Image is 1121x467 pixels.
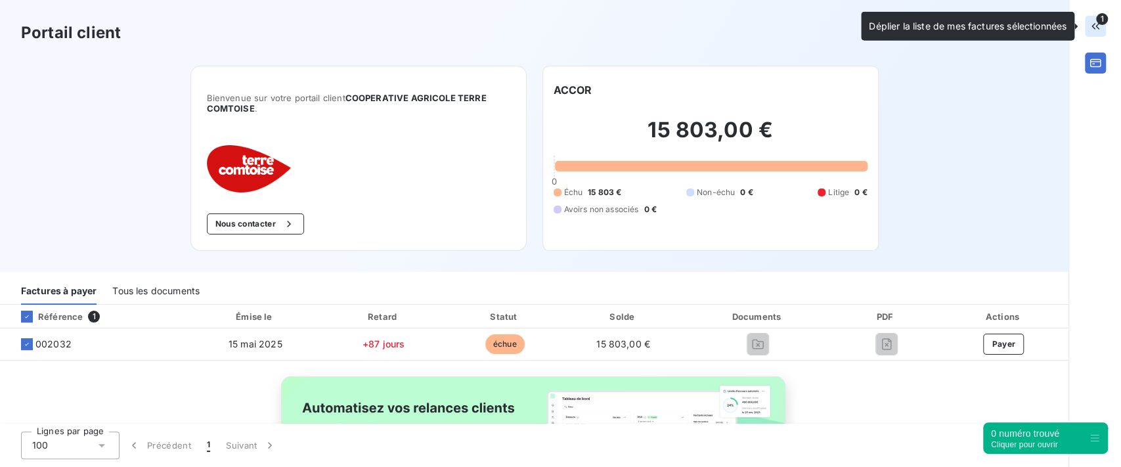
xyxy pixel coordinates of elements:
button: Suivant [218,432,284,459]
h3: Portail client [21,21,121,45]
span: 15 mai 2025 [229,338,282,349]
span: 0 € [740,187,753,198]
span: COOPERATIVE AGRICOLE TERRE COMTOISE [207,93,487,114]
span: Avoirs non associés [564,204,639,215]
h6: ACCOR [554,82,592,98]
div: Factures à payer [21,277,97,305]
span: Échu [564,187,583,198]
h2: 15 803,00 € [554,117,868,156]
span: Non-échu [697,187,735,198]
span: 1 [207,439,210,452]
span: +87 jours [363,338,405,349]
span: 100 [32,439,48,452]
span: échue [485,334,525,354]
span: Bienvenue sur votre portail client . [207,93,510,114]
span: 0 [551,176,556,187]
span: 002032 [35,338,72,351]
span: Litige [828,187,849,198]
div: Retard [325,310,443,323]
span: 1 [88,311,100,322]
span: 1 [1096,13,1108,25]
span: Déplier la liste de mes factures sélectionnées [869,20,1066,32]
div: Statut [447,310,562,323]
button: Payer [983,334,1024,355]
button: Précédent [120,432,199,459]
span: 0 € [644,204,656,215]
div: Émise le [191,310,319,323]
span: 15 803,00 € [596,338,650,349]
div: Documents [684,310,831,323]
button: 1 [199,432,218,459]
div: Actions [942,310,1066,323]
span: 15 803 € [588,187,621,198]
button: Nous contacter [207,213,304,234]
span: 0 € [854,187,867,198]
div: Solde [567,310,679,323]
div: PDF [837,310,936,323]
img: Company logo [207,145,291,192]
div: Tous les documents [112,277,200,305]
div: Référence [11,311,83,322]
